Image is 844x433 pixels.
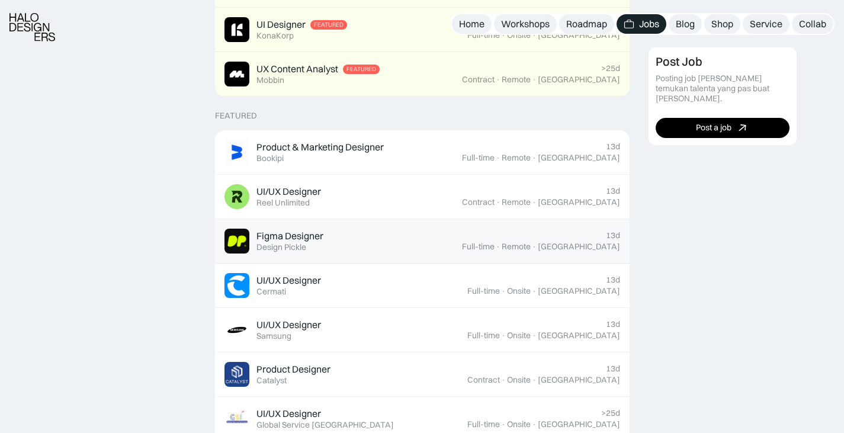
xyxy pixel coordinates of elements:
[606,230,620,240] div: 13d
[750,18,782,30] div: Service
[224,184,249,209] img: Job Image
[452,14,492,34] a: Home
[792,14,833,34] a: Collab
[256,319,321,331] div: UI/UX Designer
[256,75,284,85] div: Mobbin
[256,242,306,252] div: Design Pickle
[656,117,790,137] a: Post a job
[566,18,607,30] div: Roadmap
[538,331,620,341] div: [GEOGRAPHIC_DATA]
[501,331,506,341] div: ·
[606,364,620,374] div: 13d
[224,273,249,298] img: Job Image
[224,62,249,86] img: Job Image
[215,308,630,352] a: Job ImageUI/UX DesignerSamsung13dFull-time·Onsite·[GEOGRAPHIC_DATA]
[462,153,495,163] div: Full-time
[494,14,557,34] a: Workshops
[256,408,321,420] div: UI/UX Designer
[224,140,249,165] img: Job Image
[711,18,733,30] div: Shop
[559,14,614,34] a: Roadmap
[496,153,500,163] div: ·
[215,130,630,175] a: Job ImageProduct & Marketing DesignerBookipi13dFull-time·Remote·[GEOGRAPHIC_DATA]
[462,75,495,85] div: Contract
[496,242,500,252] div: ·
[215,175,630,219] a: Job ImageUI/UX DesignerReel Unlimited13dContract·Remote·[GEOGRAPHIC_DATA]
[656,54,702,69] div: Post Job
[538,419,620,429] div: [GEOGRAPHIC_DATA]
[656,73,790,103] div: Posting job [PERSON_NAME] temukan talenta yang pas buat [PERSON_NAME].
[215,352,630,397] a: Job ImageProduct DesignerCatalyst13dContract·Onsite·[GEOGRAPHIC_DATA]
[215,111,257,121] div: Featured
[538,375,620,385] div: [GEOGRAPHIC_DATA]
[224,17,249,42] img: Job Image
[256,287,286,297] div: Cermati
[532,375,537,385] div: ·
[501,286,506,296] div: ·
[507,375,531,385] div: Onsite
[256,230,323,242] div: Figma Designer
[532,331,537,341] div: ·
[507,419,531,429] div: Onsite
[256,376,287,386] div: Catalyst
[215,219,630,264] a: Job ImageFigma DesignerDesign Pickle13dFull-time·Remote·[GEOGRAPHIC_DATA]
[507,286,531,296] div: Onsite
[256,185,321,198] div: UI/UX Designer
[696,123,731,133] div: Post a job
[669,14,702,34] a: Blog
[538,286,620,296] div: [GEOGRAPHIC_DATA]
[467,331,500,341] div: Full-time
[538,242,620,252] div: [GEOGRAPHIC_DATA]
[256,198,310,208] div: Reel Unlimited
[224,406,249,431] img: Job Image
[743,14,790,34] a: Service
[532,75,537,85] div: ·
[507,331,531,341] div: Onsite
[502,197,531,207] div: Remote
[256,153,284,163] div: Bookipi
[538,153,620,163] div: [GEOGRAPHIC_DATA]
[501,30,506,40] div: ·
[639,18,659,30] div: Jobs
[601,408,620,418] div: >25d
[676,18,695,30] div: Blog
[224,362,249,387] img: Job Image
[256,363,330,376] div: Product Designer
[467,30,500,40] div: Full-time
[215,8,630,52] a: Job ImageUI DesignerFeaturedKonaKorp>25dFull-time·Onsite·[GEOGRAPHIC_DATA]
[502,242,531,252] div: Remote
[538,30,620,40] div: [GEOGRAPHIC_DATA]
[606,275,620,285] div: 13d
[532,419,537,429] div: ·
[462,197,495,207] div: Contract
[346,66,376,73] div: Featured
[215,52,630,97] a: Job ImageUX Content AnalystFeaturedMobbin>25dContract·Remote·[GEOGRAPHIC_DATA]
[704,14,740,34] a: Shop
[256,31,294,41] div: KonaKorp
[256,18,306,31] div: UI Designer
[532,197,537,207] div: ·
[502,75,531,85] div: Remote
[462,242,495,252] div: Full-time
[606,186,620,196] div: 13d
[799,18,826,30] div: Collab
[601,63,620,73] div: >25d
[538,197,620,207] div: [GEOGRAPHIC_DATA]
[532,30,537,40] div: ·
[501,419,506,429] div: ·
[467,286,500,296] div: Full-time
[467,375,500,385] div: Contract
[617,14,666,34] a: Jobs
[501,18,550,30] div: Workshops
[224,317,249,342] img: Job Image
[467,419,500,429] div: Full-time
[606,319,620,329] div: 13d
[256,274,321,287] div: UI/UX Designer
[502,153,531,163] div: Remote
[215,264,630,308] a: Job ImageUI/UX DesignerCermati13dFull-time·Onsite·[GEOGRAPHIC_DATA]
[459,18,484,30] div: Home
[256,63,338,75] div: UX Content Analyst
[532,286,537,296] div: ·
[256,420,394,430] div: Global Service [GEOGRAPHIC_DATA]
[256,141,384,153] div: Product & Marketing Designer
